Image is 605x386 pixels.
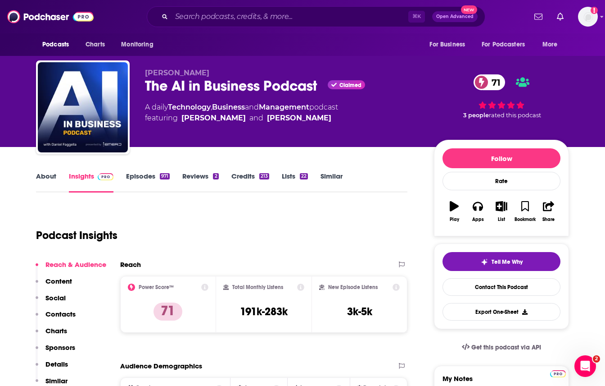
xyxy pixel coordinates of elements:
[498,217,505,222] div: List
[574,355,596,377] iframe: Intercom live chat
[172,9,408,24] input: Search podcasts, credits, & more...
[181,113,246,124] a: Dan Faggella
[321,172,343,193] a: Similar
[429,38,465,51] span: For Business
[69,172,113,193] a: InsightsPodchaser Pro
[45,377,68,385] p: Similar
[211,103,212,111] span: ,
[282,172,308,193] a: Lists22
[436,14,474,19] span: Open Advanced
[36,277,72,294] button: Content
[423,36,476,53] button: open menu
[591,7,598,14] svg: Add a profile image
[472,217,484,222] div: Apps
[593,355,600,363] span: 2
[442,252,560,271] button: tell me why sparkleTell Me Why
[481,258,488,266] img: tell me why sparkle
[542,38,558,51] span: More
[212,103,245,111] a: Business
[513,195,537,228] button: Bookmark
[450,217,459,222] div: Play
[115,36,165,53] button: open menu
[36,326,67,343] button: Charts
[542,217,555,222] div: Share
[328,284,378,290] h2: New Episode Listens
[45,260,106,269] p: Reach & Audience
[442,278,560,296] a: Contact This Podcast
[80,36,110,53] a: Charts
[490,195,513,228] button: List
[231,172,269,193] a: Credits213
[442,148,560,168] button: Follow
[36,360,68,377] button: Details
[36,310,76,326] button: Contacts
[213,173,218,179] div: 2
[550,370,566,377] img: Podchaser Pro
[36,172,56,193] a: About
[536,36,569,53] button: open menu
[339,83,361,87] span: Claimed
[45,343,75,352] p: Sponsors
[36,260,106,277] button: Reach & Audience
[463,112,489,119] span: 3 people
[121,38,153,51] span: Monitoring
[86,38,105,51] span: Charts
[515,217,536,222] div: Bookmark
[578,7,598,27] span: Logged in as AnthonyLam
[492,258,523,266] span: Tell Me Why
[45,310,76,318] p: Contacts
[434,69,569,124] div: 71 3 peoplerated this podcast
[249,113,263,124] span: and
[7,8,94,25] img: Podchaser - Follow, Share and Rate Podcasts
[442,195,466,228] button: Play
[182,172,218,193] a: Reviews2
[442,172,560,190] div: Rate
[347,305,372,318] h3: 3k-5k
[466,195,489,228] button: Apps
[145,102,338,124] div: A daily podcast
[145,113,338,124] span: featuring
[461,5,477,14] span: New
[455,336,548,358] a: Get this podcast via API
[432,11,478,22] button: Open AdvancedNew
[147,6,485,27] div: Search podcasts, credits, & more...
[408,11,425,23] span: ⌘ K
[300,173,308,179] div: 22
[36,229,117,242] h1: Podcast Insights
[531,9,546,24] a: Show notifications dropdown
[578,7,598,27] button: Show profile menu
[120,362,202,370] h2: Audience Demographics
[98,173,113,180] img: Podchaser Pro
[145,69,209,77] span: [PERSON_NAME]
[476,36,538,53] button: open menu
[160,173,170,179] div: 971
[578,7,598,27] img: User Profile
[471,344,541,351] span: Get this podcast via API
[38,62,128,152] img: The AI in Business Podcast
[36,36,81,53] button: open menu
[267,113,331,124] a: [PERSON_NAME]
[483,74,505,90] span: 71
[45,326,67,335] p: Charts
[489,112,541,119] span: rated this podcast
[45,294,66,302] p: Social
[550,369,566,377] a: Pro website
[36,343,75,360] button: Sponsors
[120,260,141,269] h2: Reach
[442,303,560,321] button: Export One-Sheet
[42,38,69,51] span: Podcasts
[553,9,567,24] a: Show notifications dropdown
[240,305,288,318] h3: 191k-283k
[245,103,259,111] span: and
[232,284,283,290] h2: Total Monthly Listens
[126,172,170,193] a: Episodes971
[45,360,68,368] p: Details
[474,74,505,90] a: 71
[36,294,66,310] button: Social
[259,103,309,111] a: Management
[168,103,211,111] a: Technology
[139,284,174,290] h2: Power Score™
[154,303,182,321] p: 71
